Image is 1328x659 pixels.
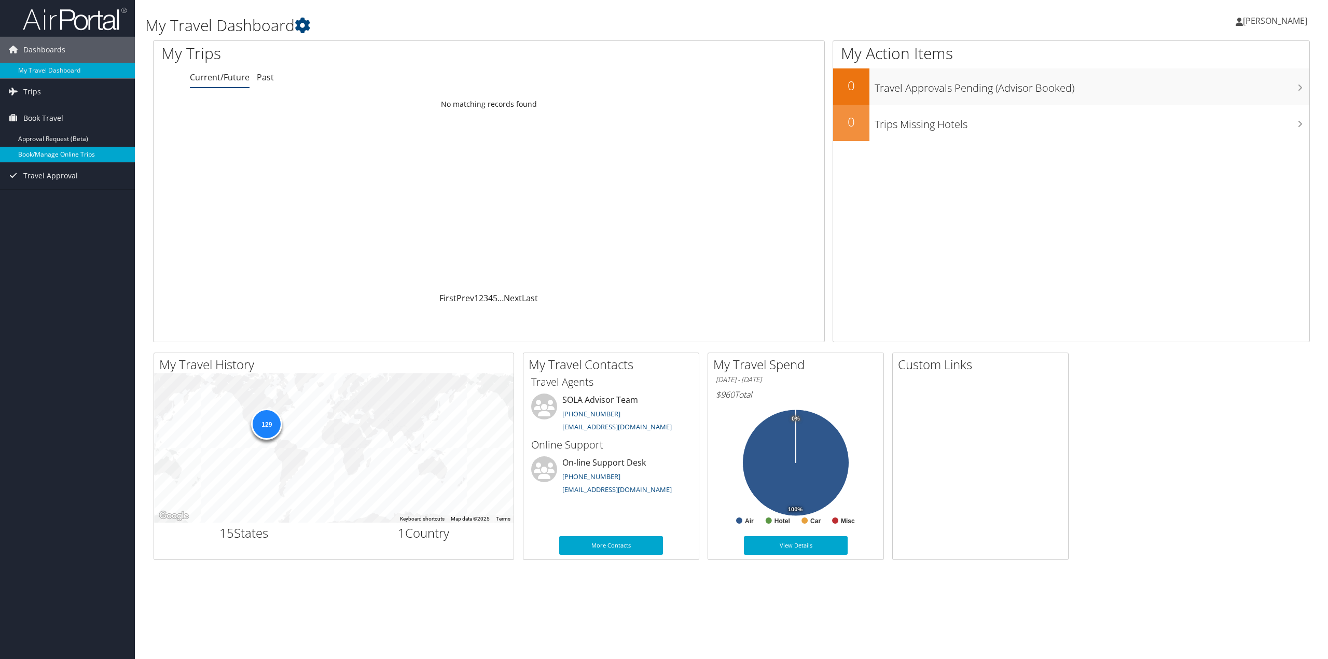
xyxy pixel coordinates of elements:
span: 1 [398,524,405,541]
span: 15 [219,524,234,541]
text: Car [810,517,821,525]
text: Misc [841,517,855,525]
a: First [439,292,457,304]
span: Trips [23,79,41,105]
h1: My Travel Dashboard [145,15,927,36]
img: Google [157,509,191,523]
h2: My Travel History [159,356,514,373]
a: More Contacts [559,536,663,555]
a: 5 [493,292,497,304]
h2: Country [342,524,506,542]
td: No matching records found [154,95,824,114]
tspan: 0% [792,416,800,422]
h3: Travel Agents [531,375,691,389]
a: [EMAIL_ADDRESS][DOMAIN_NAME] [562,422,672,431]
a: 1 [474,292,479,304]
h3: Travel Approvals Pending (Advisor Booked) [875,76,1309,95]
a: [EMAIL_ADDRESS][DOMAIN_NAME] [562,485,672,494]
h2: Custom Links [898,356,1068,373]
a: [PERSON_NAME] [1236,5,1318,36]
tspan: 100% [788,507,803,513]
img: airportal-logo.png [23,7,127,31]
li: On-line Support Desk [526,456,696,499]
span: Travel Approval [23,163,78,189]
li: SOLA Advisor Team [526,394,696,436]
h6: Total [716,389,876,400]
h3: Trips Missing Hotels [875,112,1309,132]
text: Air [745,517,754,525]
h2: My Travel Spend [713,356,883,373]
h2: 0 [833,77,869,94]
a: Prev [457,292,474,304]
a: Open this area in Google Maps (opens a new window) [157,509,191,523]
a: 2 [479,292,483,304]
button: Keyboard shortcuts [400,515,445,523]
span: Map data ©2025 [451,516,490,522]
a: Last [522,292,538,304]
a: View Details [744,536,848,555]
a: Terms (opens in new tab) [496,516,510,522]
a: Next [504,292,522,304]
a: 4 [488,292,493,304]
h1: My Action Items [833,43,1309,64]
span: Book Travel [23,105,63,131]
h2: States [162,524,326,542]
a: 0Travel Approvals Pending (Advisor Booked) [833,68,1309,105]
h1: My Trips [161,43,537,64]
a: 3 [483,292,488,304]
a: [PHONE_NUMBER] [562,472,620,481]
span: … [497,292,504,304]
span: $960 [716,389,735,400]
span: [PERSON_NAME] [1243,15,1307,26]
div: 129 [251,409,282,440]
a: [PHONE_NUMBER] [562,409,620,418]
a: Past [257,72,274,83]
h2: My Travel Contacts [529,356,699,373]
text: Hotel [774,517,790,525]
a: Current/Future [190,72,250,83]
h3: Online Support [531,438,691,452]
span: Dashboards [23,37,65,63]
h6: [DATE] - [DATE] [716,375,876,385]
h2: 0 [833,113,869,131]
a: 0Trips Missing Hotels [833,105,1309,141]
